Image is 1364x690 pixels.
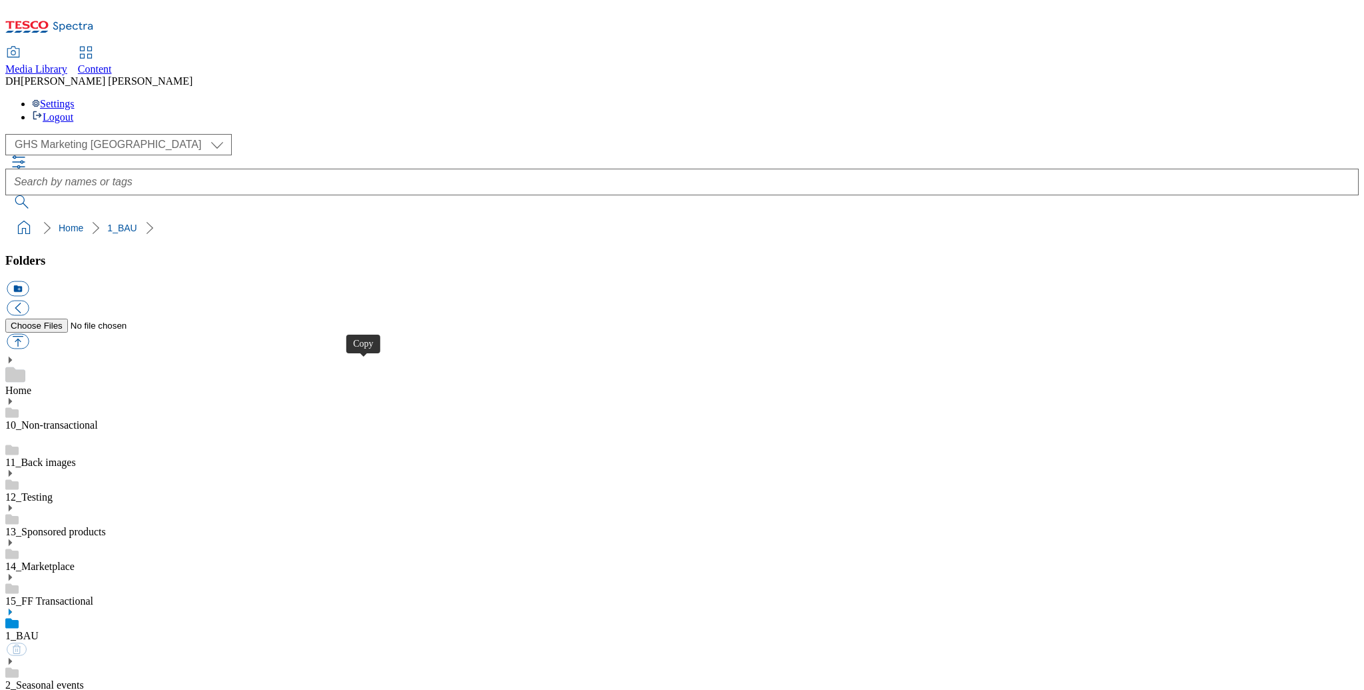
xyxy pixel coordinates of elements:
a: Home [59,223,83,233]
a: Settings [32,98,75,109]
span: DH [5,75,21,87]
a: Logout [32,111,73,123]
a: Media Library [5,47,67,75]
a: 11_Back images [5,457,76,468]
a: 13_Sponsored products [5,526,106,537]
span: Media Library [5,63,67,75]
a: 1_BAU [107,223,137,233]
a: 15_FF Transactional [5,595,93,607]
span: [PERSON_NAME] [PERSON_NAME] [21,75,192,87]
input: Search by names or tags [5,169,1359,195]
a: Content [78,47,112,75]
a: 1_BAU [5,630,39,641]
a: 14_Marketplace [5,561,75,572]
span: Content [78,63,112,75]
a: 12_Testing [5,491,53,503]
a: Home [5,385,31,396]
h3: Folders [5,253,1359,268]
a: 10_Non-transactional [5,419,98,431]
a: home [13,217,35,239]
nav: breadcrumb [5,215,1359,241]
